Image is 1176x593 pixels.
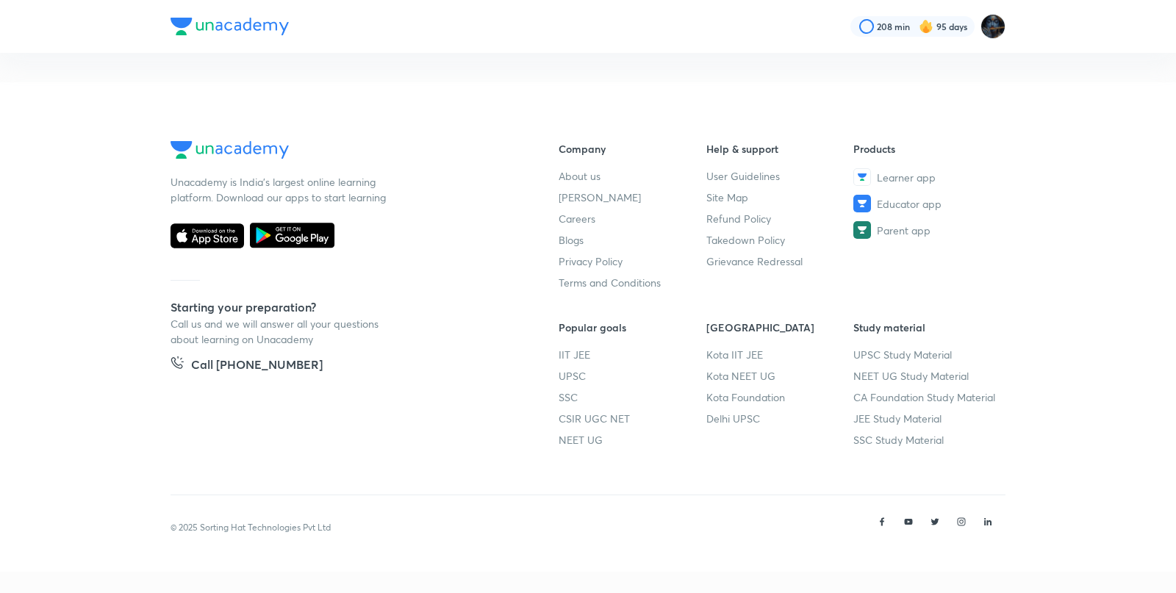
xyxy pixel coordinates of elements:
[191,356,323,376] h5: Call [PHONE_NUMBER]
[853,168,1001,186] a: Learner app
[559,141,706,157] h6: Company
[706,368,854,384] a: Kota NEET UG
[559,211,706,226] a: Careers
[853,368,1001,384] a: NEET UG Study Material
[853,221,1001,239] a: Parent app
[877,223,931,238] span: Parent app
[559,389,706,405] a: SSC
[559,411,706,426] a: CSIR UGC NET
[706,190,854,205] a: Site Map
[171,141,512,162] a: Company Logo
[706,320,854,335] h6: [GEOGRAPHIC_DATA]
[171,521,331,534] p: © 2025 Sorting Hat Technologies Pvt Ltd
[559,432,706,448] a: NEET UG
[877,196,942,212] span: Educator app
[171,316,391,347] p: Call us and we will answer all your questions about learning on Unacademy
[559,368,706,384] a: UPSC
[980,14,1005,39] img: Purnima Sharma
[853,168,871,186] img: Learner app
[559,347,706,362] a: IIT JEE
[853,347,1001,362] a: UPSC Study Material
[853,411,1001,426] a: JEE Study Material
[706,254,854,269] a: Grievance Redressal
[559,168,706,184] a: About us
[706,168,854,184] a: User Guidelines
[853,320,1001,335] h6: Study material
[706,141,854,157] h6: Help & support
[706,347,854,362] a: Kota IIT JEE
[171,18,289,35] img: Company Logo
[559,190,706,205] a: [PERSON_NAME]
[853,389,1001,405] a: CA Foundation Study Material
[706,232,854,248] a: Takedown Policy
[171,298,512,316] h5: Starting your preparation?
[877,170,936,185] span: Learner app
[171,141,289,159] img: Company Logo
[559,211,595,226] span: Careers
[706,389,854,405] a: Kota Foundation
[559,232,706,248] a: Blogs
[559,275,706,290] a: Terms and Conditions
[853,195,871,212] img: Educator app
[559,254,706,269] a: Privacy Policy
[171,356,323,376] a: Call [PHONE_NUMBER]
[559,320,706,335] h6: Popular goals
[853,141,1001,157] h6: Products
[919,19,933,34] img: streak
[853,195,1001,212] a: Educator app
[171,174,391,205] p: Unacademy is India’s largest online learning platform. Download our apps to start learning
[853,432,1001,448] a: SSC Study Material
[853,221,871,239] img: Parent app
[706,411,854,426] a: Delhi UPSC
[706,211,854,226] a: Refund Policy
